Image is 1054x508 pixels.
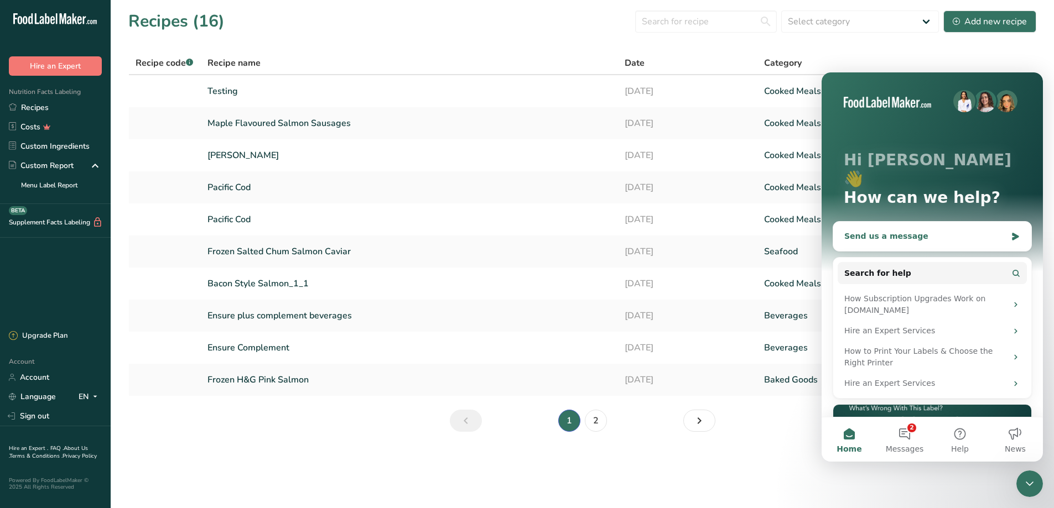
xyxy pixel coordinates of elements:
iframe: Intercom live chat [1016,470,1043,497]
span: Home [15,373,40,380]
button: Messages [55,345,111,389]
a: Testing [207,80,612,103]
a: Cooked Meals, Salads, & Sauces [764,80,983,103]
a: [DATE] [625,240,751,263]
a: [DATE] [625,80,751,103]
div: Add new recipe [953,15,1027,28]
span: Recipe name [207,56,261,70]
a: Frozen Salted Chum Salmon Caviar [207,240,612,263]
a: Privacy Policy [63,452,97,460]
a: [DATE] [625,112,751,135]
h1: Recipes (16) [128,9,225,34]
a: Previous page [450,410,482,432]
a: [DATE] [625,304,751,327]
img: [Free Webinar] What's wrong with this Label? [12,332,210,410]
a: Cooked Meals, Salads, & Sauces [764,208,983,231]
span: Category [764,56,802,70]
a: Pacific Cod [207,208,612,231]
div: [Free Webinar] What's wrong with this Label? [11,332,210,472]
div: Custom Report [9,160,74,171]
a: [DATE] [625,208,751,231]
a: Baked Goods [764,368,983,391]
a: Seafood [764,240,983,263]
a: [DATE] [625,144,751,167]
button: Add new recipe [943,11,1036,33]
a: [DATE] [625,272,751,295]
span: Date [625,56,645,70]
a: FAQ . [50,444,64,452]
a: Maple Flavoured Salmon Sausages [207,112,612,135]
a: [DATE] [625,368,751,391]
button: Hire an Expert [9,56,102,76]
a: Frozen H&G Pink Salmon [207,368,612,391]
a: Hire an Expert . [9,444,48,452]
button: News [166,345,221,389]
span: Recipe code [136,57,193,69]
span: Help [129,373,147,380]
a: Pacific Cod [207,176,612,199]
a: Cooked Meals, Salads, & Sauces [764,272,983,295]
a: Beverages [764,336,983,359]
a: [DATE] [625,176,751,199]
span: Messages [64,373,102,380]
a: Terms & Conditions . [9,452,63,460]
iframe: Intercom live chat [822,72,1043,462]
div: Upgrade Plan [9,331,68,342]
a: Bacon Style Salmon_1_1 [207,272,612,295]
a: Ensure Complement [207,336,612,359]
a: Next page [683,410,715,432]
a: Cooked Meals, Salads, & Sauces [764,176,983,199]
a: Ensure plus complement beverages [207,304,612,327]
a: Beverages [764,304,983,327]
button: Help [111,345,166,389]
a: Page 2. [585,410,607,432]
div: EN [79,390,102,404]
input: Search for recipe [635,11,777,33]
div: BETA [9,206,27,215]
a: About Us . [9,444,88,460]
a: [DATE] [625,336,751,359]
a: Language [9,387,56,406]
a: [PERSON_NAME] [207,144,612,167]
a: Cooked Meals, Salads, & Sauces [764,144,983,167]
span: News [183,373,204,380]
a: Cooked Meals, Salads, & Sauces [764,112,983,135]
div: Powered By FoodLabelMaker © 2025 All Rights Reserved [9,477,102,490]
